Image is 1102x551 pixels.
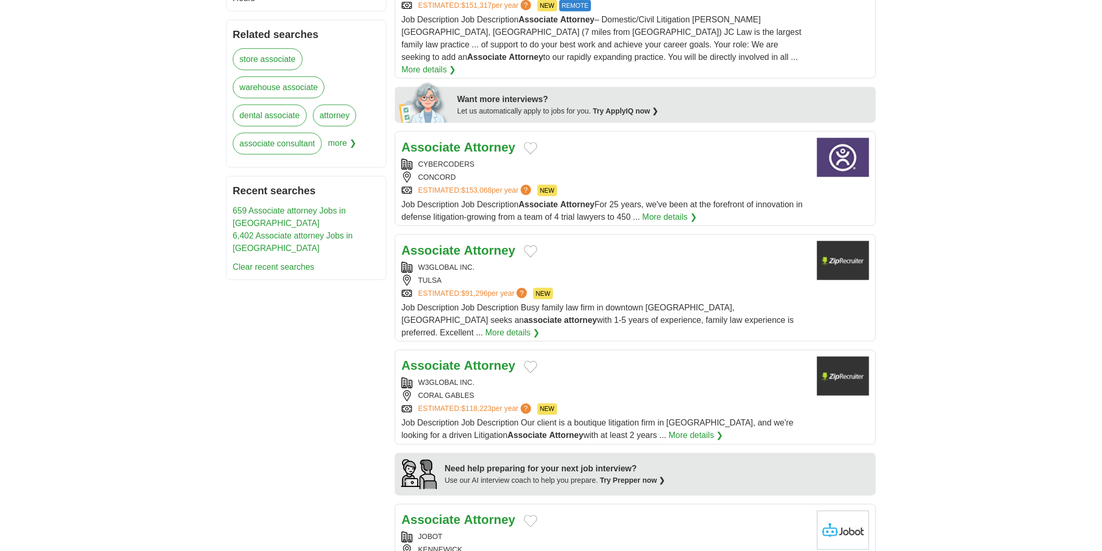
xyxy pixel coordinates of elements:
a: More details ❯ [485,327,540,339]
button: Add to favorite jobs [524,515,537,528]
a: ESTIMATED:$91,296per year? [418,288,529,299]
span: Job Description Job Description Busy family law firm in downtown [GEOGRAPHIC_DATA], [GEOGRAPHIC_D... [402,303,794,337]
a: 659 Associate attorney Jobs in [GEOGRAPHIC_DATA] [233,206,346,228]
div: CORAL GABLES [402,391,809,402]
img: Company logo [817,357,869,396]
button: Add to favorite jobs [524,245,537,258]
span: NEW [537,185,557,196]
a: Associate Attorney [402,140,516,154]
a: ESTIMATED:$118,223per year? [418,404,533,415]
div: W3GLOBAL INC. [402,378,809,389]
img: CyberCoders logo [817,138,869,177]
a: More details ❯ [669,430,723,442]
a: Associate Attorney [402,359,516,373]
strong: Attorney [464,243,516,257]
strong: Associate [402,140,460,154]
strong: attorney [564,316,597,324]
button: Add to favorite jobs [524,361,537,373]
a: dental associate [233,105,307,127]
div: Use our AI interview coach to help you prepare. [445,475,666,486]
a: More details ❯ [402,64,456,76]
strong: Associate [402,243,460,257]
span: NEW [533,288,553,299]
span: Job Description Job Description – Domestic/Civil Litigation [PERSON_NAME][GEOGRAPHIC_DATA], [GEOG... [402,15,802,61]
a: 6,402 Associate attorney Jobs in [GEOGRAPHIC_DATA] [233,231,353,253]
span: Job Description Job Description Our client is a boutique litigation firm in [GEOGRAPHIC_DATA], an... [402,419,794,440]
img: Company logo [817,241,869,280]
a: attorney [313,105,357,127]
strong: Associate [519,200,558,209]
div: Want more interviews? [457,93,870,106]
span: ? [521,404,531,414]
span: ? [521,185,531,195]
h2: Related searches [233,27,380,42]
span: $91,296 [461,289,488,297]
a: Clear recent searches [233,262,315,271]
div: TULSA [402,275,809,286]
a: warehouse associate [233,77,324,98]
strong: associate [524,316,562,324]
div: Need help preparing for your next job interview? [445,463,666,475]
span: more ❯ [328,133,356,161]
a: JOBOT [418,533,443,541]
strong: Attorney [464,513,516,527]
strong: Associate [508,431,547,440]
strong: Associate [402,513,460,527]
div: W3GLOBAL INC. [402,262,809,273]
a: Try Prepper now ❯ [600,477,666,485]
a: store associate [233,48,303,70]
span: $153,068 [461,186,492,194]
img: apply-iq-scientist.png [399,81,449,123]
a: Associate Attorney [402,243,516,257]
a: More details ❯ [642,211,697,223]
div: CONCORD [402,172,809,183]
a: Try ApplyIQ now ❯ [593,107,659,115]
img: Jobot logo [817,511,869,550]
span: $118,223 [461,405,492,413]
a: Associate Attorney [402,513,516,527]
strong: Attorney [560,15,595,24]
strong: Attorney [560,200,595,209]
a: associate consultant [233,133,322,155]
a: CYBERCODERS [418,160,474,168]
span: NEW [537,404,557,415]
strong: Associate [402,359,460,373]
h2: Recent searches [233,183,380,198]
strong: Attorney [549,431,584,440]
span: $151,317 [461,1,492,9]
a: ESTIMATED:$153,068per year? [418,185,533,196]
strong: Associate [519,15,558,24]
strong: Attorney [509,53,543,61]
strong: Attorney [464,359,516,373]
strong: Attorney [464,140,516,154]
div: Let us automatically apply to jobs for you. [457,106,870,117]
span: ? [517,288,527,298]
button: Add to favorite jobs [524,142,537,155]
span: Job Description Job Description For 25 years, we've been at the forefront of innovation in defens... [402,200,803,221]
strong: Associate [467,53,507,61]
